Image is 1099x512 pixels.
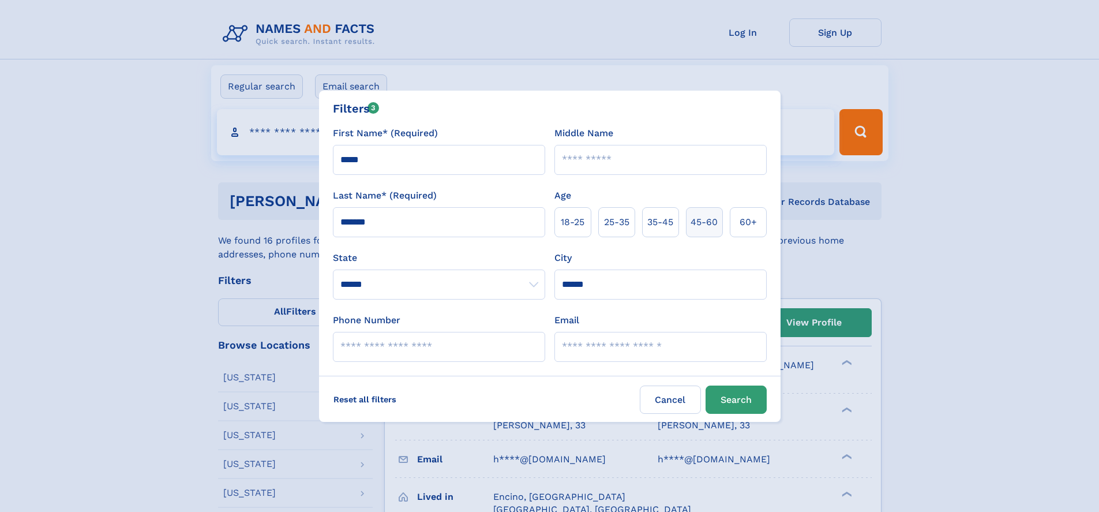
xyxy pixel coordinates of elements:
div: Filters [333,100,380,117]
label: Reset all filters [326,386,404,413]
button: Search [706,386,767,414]
label: Phone Number [333,313,400,327]
label: First Name* (Required) [333,126,438,140]
label: Age [554,189,571,203]
span: 45‑60 [691,215,718,229]
span: 35‑45 [647,215,673,229]
label: Middle Name [554,126,613,140]
label: City [554,251,572,265]
label: Cancel [640,386,701,414]
span: 18‑25 [561,215,584,229]
label: Email [554,313,579,327]
label: Last Name* (Required) [333,189,437,203]
label: State [333,251,545,265]
span: 25‑35 [604,215,629,229]
span: 60+ [740,215,757,229]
